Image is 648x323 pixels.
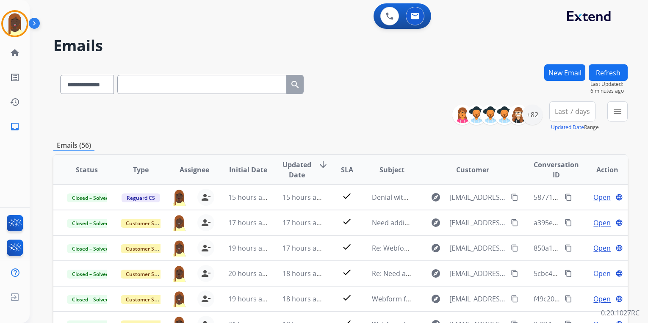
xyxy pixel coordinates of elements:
mat-icon: explore [431,268,441,279]
span: Type [133,165,149,175]
span: Open [593,294,611,304]
span: Last 7 days [555,110,590,113]
th: Action [574,155,628,185]
mat-icon: language [615,295,623,303]
div: +82 [522,105,543,125]
span: [EMAIL_ADDRESS][DOMAIN_NAME] [449,294,506,304]
img: agent-avatar [171,240,187,257]
mat-icon: content_copy [565,244,572,252]
span: Customer Support [121,244,176,253]
span: Open [593,218,611,228]
span: Reguard CS [122,193,160,202]
span: [EMAIL_ADDRESS][DOMAIN_NAME] [449,243,506,253]
mat-icon: content_copy [565,270,572,277]
span: Last Updated: [590,81,628,88]
mat-icon: explore [431,294,441,304]
mat-icon: check [342,293,352,303]
span: Customer Support [121,219,176,228]
mat-icon: language [615,193,623,201]
span: 19 hours ago [228,243,270,253]
span: 15 hours ago [228,193,270,202]
span: 20 hours ago [228,269,270,278]
button: New Email [544,64,585,81]
img: agent-avatar [171,214,187,231]
mat-icon: content_copy [511,193,518,201]
span: 15 hours ago [282,193,324,202]
mat-icon: explore [431,243,441,253]
mat-icon: language [615,270,623,277]
mat-icon: search [290,80,300,90]
span: Closed – Solved [67,270,114,279]
mat-icon: language [615,219,623,226]
mat-icon: content_copy [565,193,572,201]
mat-icon: person_remove [201,268,211,279]
mat-icon: check [342,267,352,277]
mat-icon: menu [612,106,623,116]
span: Subject [379,165,404,175]
mat-icon: content_copy [511,244,518,252]
span: 18 hours ago [282,269,324,278]
span: 17 hours ago [282,243,324,253]
span: Re: Need additional information [372,269,474,278]
span: Conversation ID [534,160,579,180]
span: Initial Date [229,165,267,175]
span: Webform from [PERSON_NAME][EMAIL_ADDRESS][DOMAIN_NAME] on [DATE] [372,294,616,304]
mat-icon: content_copy [511,270,518,277]
span: [EMAIL_ADDRESS][DOMAIN_NAME] [449,268,506,279]
mat-icon: inbox [10,121,20,132]
span: Open [593,268,611,279]
mat-icon: arrow_downward [318,160,328,170]
span: Closed – Solved [67,295,114,304]
img: agent-avatar [171,290,187,307]
button: Updated Date [551,124,584,131]
span: 18 hours ago [282,294,324,304]
mat-icon: explore [431,218,441,228]
span: Customer Support [121,270,176,279]
button: Refresh [589,64,628,81]
span: Closed – Solved [67,193,114,202]
span: Updated Date [282,160,311,180]
span: 6 minutes ago [590,88,628,94]
mat-icon: home [10,48,20,58]
mat-icon: content_copy [565,219,572,226]
span: [EMAIL_ADDRESS][DOMAIN_NAME] [449,192,506,202]
span: Open [593,243,611,253]
mat-icon: content_copy [565,295,572,303]
button: Last 7 days [549,101,595,121]
mat-icon: person_remove [201,294,211,304]
h2: Emails [53,37,628,54]
span: [EMAIL_ADDRESS][DOMAIN_NAME] [449,218,506,228]
mat-icon: list_alt [10,72,20,83]
span: SLA [341,165,353,175]
span: 19 hours ago [228,294,270,304]
img: agent-avatar [171,189,187,206]
mat-icon: person_remove [201,243,211,253]
p: Emails (56) [53,140,94,151]
mat-icon: person_remove [201,192,211,202]
mat-icon: explore [431,192,441,202]
mat-icon: content_copy [511,295,518,303]
span: Status [76,165,98,175]
span: Need additional information [372,218,462,227]
span: 17 hours ago [228,218,270,227]
span: Closed – Solved [67,219,114,228]
span: Customer Support [121,295,176,304]
mat-icon: language [615,244,623,252]
span: Closed – Solved [67,244,114,253]
span: Range [551,124,599,131]
span: Open [593,192,611,202]
mat-icon: check [342,216,352,226]
mat-icon: history [10,97,20,107]
mat-icon: content_copy [511,219,518,226]
span: Re: Webform from [EMAIL_ADDRESS][DOMAIN_NAME] on [DATE] [372,243,575,253]
mat-icon: check [342,242,352,252]
img: agent-avatar [171,265,187,282]
span: Assignee [180,165,209,175]
img: avatar [3,12,27,36]
mat-icon: check [342,191,352,201]
span: Denial with T& C [372,193,424,202]
span: Customer [456,165,489,175]
p: 0.20.1027RC [601,308,640,318]
mat-icon: person_remove [201,218,211,228]
span: 17 hours ago [282,218,324,227]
